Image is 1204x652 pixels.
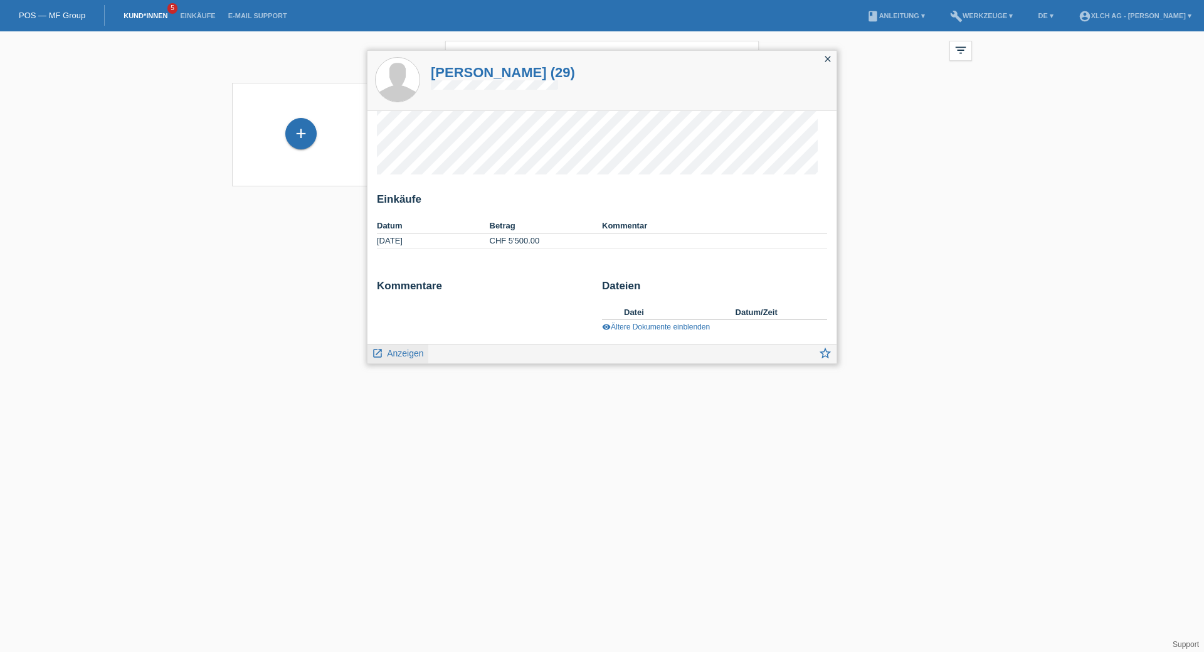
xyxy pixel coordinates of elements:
h2: Kommentare [377,280,593,299]
th: Betrag [490,218,603,233]
th: Datum [377,218,490,233]
a: star_border [818,348,832,363]
h2: Dateien [602,280,827,299]
i: close [823,54,833,64]
i: filter_list [954,43,968,57]
span: 5 [167,3,177,14]
a: visibilityÄltere Dokumente einblenden [602,323,710,331]
span: Anzeigen [387,348,423,358]
i: close [737,48,752,63]
i: build [950,10,963,23]
a: POS — MF Group [19,11,85,20]
td: [DATE] [377,233,490,249]
th: Datei [624,305,736,320]
th: Datum/Zeit [736,305,810,320]
a: launch Anzeigen [372,345,424,360]
a: buildWerkzeuge ▾ [944,12,1020,19]
a: bookAnleitung ▾ [860,12,931,19]
a: DE ▾ [1032,12,1059,19]
td: CHF 5'500.00 [490,233,603,249]
a: account_circleXLCH AG - [PERSON_NAME] ▾ [1072,12,1198,19]
th: Kommentar [602,218,827,233]
a: Support [1173,640,1199,649]
div: Kund*in hinzufügen [286,123,316,144]
a: Kund*innen [117,12,174,19]
i: star_border [818,346,832,360]
i: book [867,10,879,23]
input: Suche... [445,41,759,70]
i: account_circle [1079,10,1091,23]
a: E-Mail Support [222,12,293,19]
i: launch [372,348,383,359]
h2: Einkäufe [377,193,827,212]
i: visibility [602,323,611,331]
a: [PERSON_NAME] (29) [431,65,575,80]
a: Einkäufe [174,12,221,19]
